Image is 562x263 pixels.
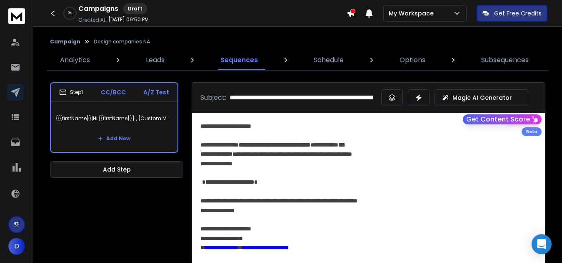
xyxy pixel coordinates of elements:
[522,127,542,136] div: Beta
[94,38,150,45] p: Design companies NA
[60,55,90,65] p: Analytics
[91,130,137,147] button: Add New
[141,50,170,70] a: Leads
[463,114,542,124] button: Get Content Score
[477,5,547,22] button: Get Free Credits
[101,88,126,96] p: CC/BCC
[8,238,25,255] button: D
[50,82,178,153] li: Step1CC/BCCA/Z Test{{{firstName}}|Hi {{firstName}}} , {Custom Machining Parts|Precision Machining...
[200,93,226,103] p: Subject:
[435,89,528,106] button: Magic AI Generator
[309,50,349,70] a: Schedule
[400,55,425,65] p: Options
[68,11,72,16] p: 0 %
[8,8,25,24] img: logo
[56,107,172,130] p: {{{firstName}}|Hi {{firstName}}} , {Custom Machining Parts|Precision Machining Parts|CNC Machined...
[78,17,107,23] p: Created At:
[395,50,430,70] a: Options
[532,234,552,254] div: Open Intercom Messenger
[143,88,169,96] p: A/Z Test
[55,50,95,70] a: Analytics
[146,55,165,65] p: Leads
[389,9,437,18] p: My Workspace
[50,161,183,178] button: Add Step
[481,55,529,65] p: Subsequences
[59,89,83,96] div: Step 1
[452,94,512,102] p: Magic AI Generator
[494,9,542,18] p: Get Free Credits
[220,55,258,65] p: Sequences
[78,4,118,14] h1: Campaigns
[476,50,534,70] a: Subsequences
[314,55,344,65] p: Schedule
[123,3,147,14] div: Draft
[108,16,149,23] p: [DATE] 09:50 PM
[215,50,263,70] a: Sequences
[50,38,80,45] button: Campaign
